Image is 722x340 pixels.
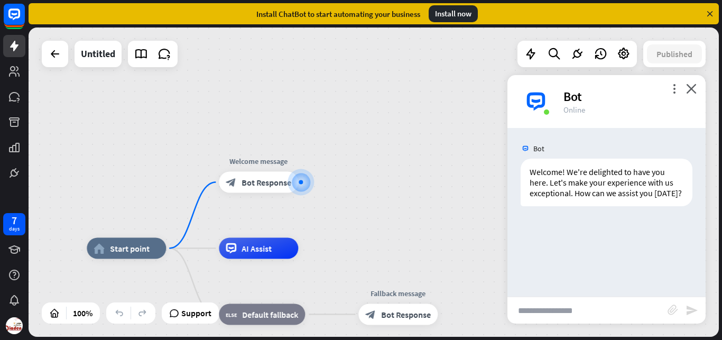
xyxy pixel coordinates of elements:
[242,309,298,320] span: Default fallback
[226,177,236,188] i: block_bot_response
[12,216,17,225] div: 7
[365,309,376,320] i: block_bot_response
[3,213,25,235] a: 7 days
[563,88,693,105] div: Bot
[211,156,306,167] div: Welcome message
[9,225,20,233] div: days
[669,84,679,94] i: more_vert
[81,41,115,67] div: Untitled
[181,305,211,321] span: Support
[94,243,105,254] i: home_2
[647,44,702,63] button: Published
[226,309,237,320] i: block_fallback
[350,288,446,299] div: Fallback message
[70,305,96,321] div: 100%
[429,5,478,22] div: Install now
[242,177,291,188] span: Bot Response
[668,305,678,315] i: block_attachment
[563,105,693,115] div: Online
[242,243,272,254] span: AI Assist
[256,9,420,19] div: Install ChatBot to start automating your business
[533,144,544,153] span: Bot
[686,304,698,317] i: send
[686,84,697,94] i: close
[521,159,692,206] div: Welcome! We're delighted to have you here. Let's make your experience with us exceptional. How ca...
[381,309,431,320] span: Bot Response
[8,4,40,36] button: Open LiveChat chat widget
[110,243,150,254] span: Start point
